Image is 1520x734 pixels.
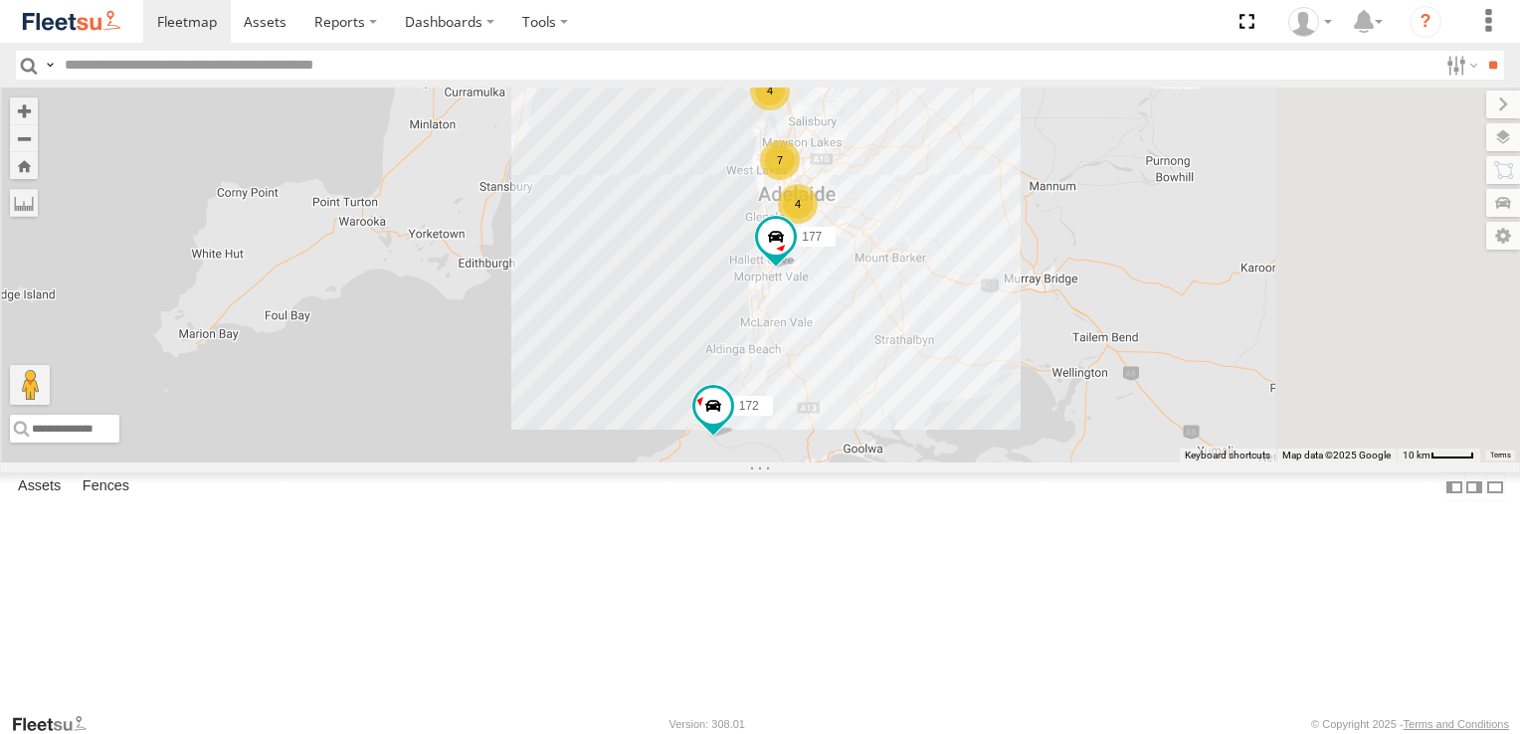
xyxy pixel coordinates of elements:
div: © Copyright 2025 - [1311,718,1509,730]
button: Zoom in [10,97,38,124]
label: Assets [8,473,71,501]
label: Dock Summary Table to the Left [1444,472,1464,501]
span: Map data ©2025 Google [1282,450,1391,460]
label: Measure [10,189,38,217]
button: Keyboard shortcuts [1185,449,1270,462]
div: 7 [760,140,800,180]
span: 172 [739,399,759,413]
button: Drag Pegman onto the map to open Street View [10,365,50,405]
a: Terms and Conditions [1404,718,1509,730]
span: 177 [802,230,822,244]
label: Dock Summary Table to the Right [1464,472,1484,501]
label: Fences [73,473,139,501]
label: Search Query [42,51,58,80]
a: Terms (opens in new tab) [1490,451,1511,459]
label: Hide Summary Table [1485,472,1505,501]
div: 4 [750,71,790,110]
div: 4 [778,184,818,224]
div: Arb Quin [1281,7,1339,37]
div: Version: 308.01 [669,718,745,730]
span: 10 km [1403,450,1430,460]
img: fleetsu-logo-horizontal.svg [20,8,123,35]
label: Map Settings [1486,222,1520,250]
label: Search Filter Options [1438,51,1481,80]
i: ? [1410,6,1441,38]
a: Visit our Website [11,714,102,734]
button: Zoom out [10,124,38,152]
button: Map Scale: 10 km per 40 pixels [1397,449,1480,462]
button: Zoom Home [10,152,38,179]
